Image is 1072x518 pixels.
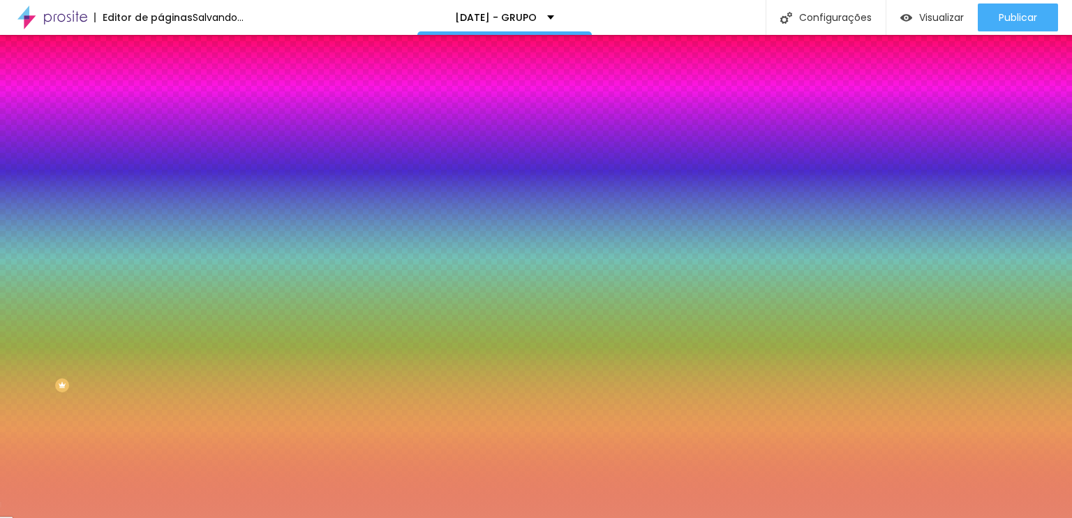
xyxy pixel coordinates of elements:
[455,13,537,22] p: [DATE] - GRUPO
[919,12,964,23] span: Visualizar
[978,3,1058,31] button: Publicar
[886,3,978,31] button: Visualizar
[780,12,792,24] img: Icone
[193,13,244,22] div: Salvando...
[94,13,193,22] div: Editor de páginas
[999,12,1037,23] span: Publicar
[900,12,912,24] img: view-1.svg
